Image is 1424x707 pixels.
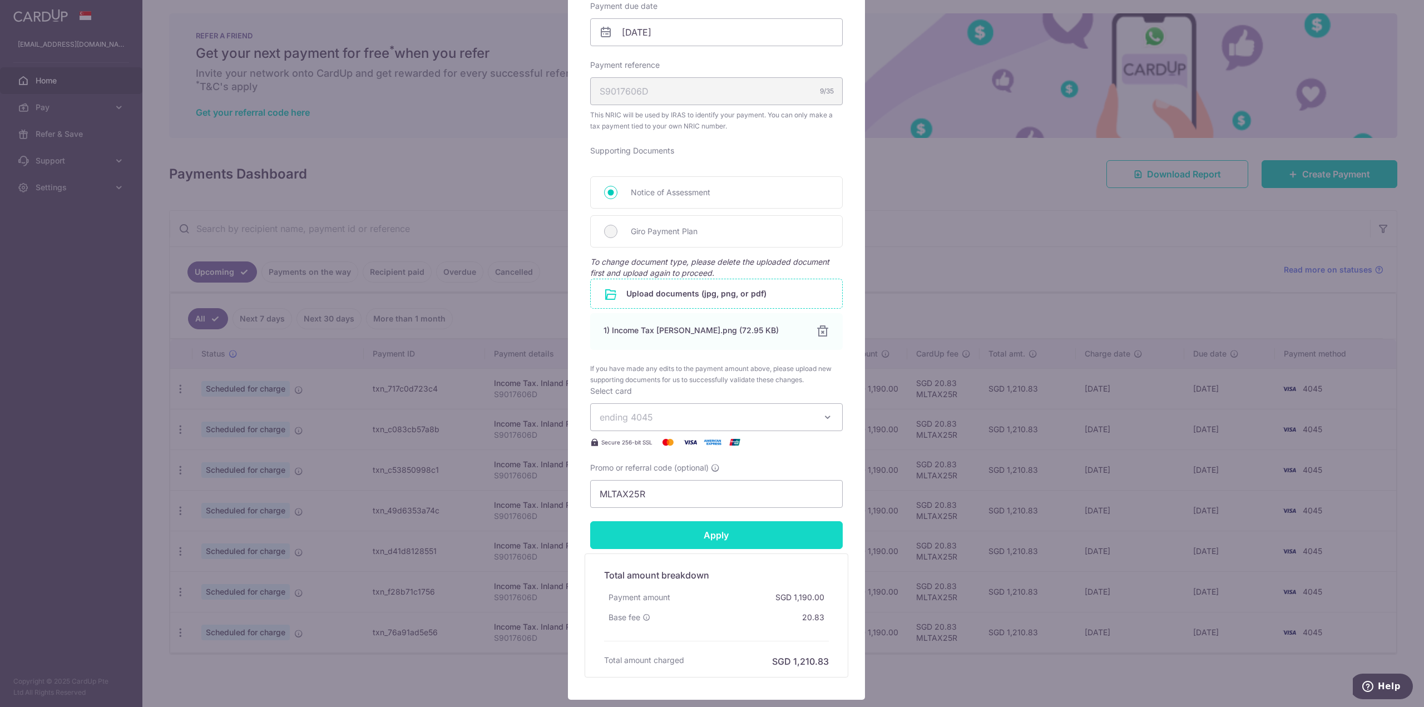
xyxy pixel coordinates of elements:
[1353,674,1413,701] iframe: Opens a widget where you can find more information
[590,60,660,71] label: Payment reference
[590,521,843,549] input: Apply
[590,403,843,431] button: ending 4045
[604,655,684,666] h6: Total amount charged
[590,462,709,473] span: Promo or referral code (optional)
[590,18,843,46] input: DD / MM / YYYY
[657,436,679,449] img: Mastercard
[631,225,829,238] span: Giro Payment Plan
[601,438,652,447] span: Secure 256-bit SSL
[590,363,843,385] span: If you have made any edits to the payment amount above, please upload new supporting documents fo...
[590,110,843,132] span: This NRIC will be used by IRAS to identify your payment. You can only make a tax payment tied to ...
[631,186,829,199] span: Notice of Assessment
[679,436,701,449] img: Visa
[590,385,632,397] label: Select card
[590,257,829,278] span: To change document type, please delete the uploaded document first and upload again to proceed.
[604,587,675,607] div: Payment amount
[604,568,829,582] h5: Total amount breakdown
[771,587,829,607] div: SGD 1,190.00
[772,655,829,668] h6: SGD 1,210.83
[600,412,653,423] span: ending 4045
[798,607,829,627] div: 20.83
[820,86,834,97] div: 9/35
[590,145,674,156] label: Supporting Documents
[609,612,640,623] span: Base fee
[604,325,803,336] div: 1) Income Tax [PERSON_NAME].png (72.95 KB)
[701,436,724,449] img: American Express
[590,279,843,309] div: Upload documents (jpg, png, or pdf)
[724,436,746,449] img: UnionPay
[590,1,657,12] label: Payment due date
